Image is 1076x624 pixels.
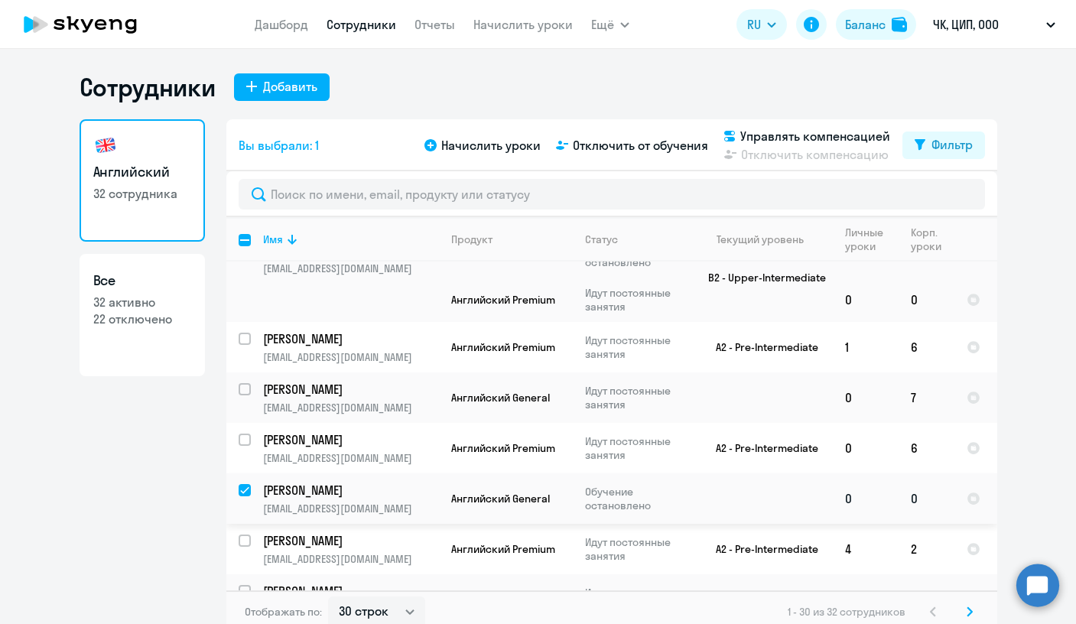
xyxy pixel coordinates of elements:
a: Все32 активно22 отключено [80,254,205,376]
span: Английский General [451,492,550,505]
p: [EMAIL_ADDRESS][DOMAIN_NAME] [263,502,438,515]
a: Отчеты [414,17,455,32]
p: [PERSON_NAME] [263,431,436,448]
button: RU [736,9,787,40]
p: 22 отключено [93,310,191,327]
input: Поиск по имени, email, продукту или статусу [239,179,985,210]
span: 1 - 30 из 32 сотрудников [788,605,905,619]
span: Управлять компенсацией [740,127,890,145]
td: 2 [899,524,954,574]
h3: Все [93,271,191,291]
span: Вы выбрали: 1 [239,136,319,154]
button: Фильтр [902,132,985,159]
p: Идут постоянные занятия [585,286,690,314]
p: [EMAIL_ADDRESS][DOMAIN_NAME] [263,552,438,566]
p: [PERSON_NAME] [263,583,436,600]
p: ЧК, ЦИП, ООО [933,15,999,34]
span: Английский Premium [451,340,555,354]
p: Идут постоянные занятия [585,333,690,361]
button: Ещё [591,9,629,40]
p: Идут постоянные занятия [585,434,690,462]
p: Идут постоянные занятия [585,384,690,411]
p: [PERSON_NAME] [263,330,436,347]
a: [PERSON_NAME] [263,532,438,549]
button: ЧК, ЦИП, ООО [925,6,1063,43]
button: Добавить [234,73,330,101]
td: 1 [833,322,899,372]
h3: Английский [93,162,191,182]
div: Продукт [451,232,492,246]
span: Ещё [591,15,614,34]
span: RU [747,15,761,34]
div: Фильтр [931,135,973,154]
div: Текущий уровень [703,232,832,246]
div: Добавить [263,77,317,96]
div: Имя [263,232,438,246]
a: Начислить уроки [473,17,573,32]
a: [PERSON_NAME] [263,381,438,398]
td: 0 [833,278,899,322]
p: [PERSON_NAME] [263,482,436,499]
a: [PERSON_NAME] [263,330,438,347]
p: 32 активно [93,294,191,310]
td: B2 - Upper-Intermediate [691,233,833,322]
p: [PERSON_NAME] [263,532,436,549]
div: Имя [263,232,283,246]
p: Идут постоянные занятия [585,586,690,613]
div: Корп. уроки [911,226,954,253]
div: Баланс [845,15,886,34]
span: Английский Premium [451,293,555,307]
p: [PERSON_NAME] [263,381,436,398]
a: Сотрудники [327,17,396,32]
p: [EMAIL_ADDRESS][DOMAIN_NAME] [263,401,438,414]
span: Начислить уроки [441,136,541,154]
td: 0 [833,473,899,524]
td: 7 [899,372,954,423]
td: 6 [899,423,954,473]
a: [PERSON_NAME] [263,482,438,499]
td: 0 [899,473,954,524]
span: Английский Premium [451,542,555,556]
td: 0 [833,423,899,473]
div: Статус [585,232,618,246]
p: [EMAIL_ADDRESS][DOMAIN_NAME] [263,262,438,275]
img: balance [892,17,907,32]
a: [PERSON_NAME] [263,583,438,600]
div: Текущий уровень [717,232,804,246]
span: Отключить от обучения [573,136,708,154]
p: Идут постоянные занятия [585,535,690,563]
td: 0 [833,372,899,423]
p: 32 сотрудника [93,185,191,202]
p: [EMAIL_ADDRESS][DOMAIN_NAME] [263,350,438,364]
span: Английский General [451,391,550,405]
a: [PERSON_NAME] [263,431,438,448]
span: Отображать по: [245,605,322,619]
h1: Сотрудники [80,72,216,102]
p: [EMAIL_ADDRESS][DOMAIN_NAME] [263,451,438,465]
td: 0 [899,278,954,322]
td: A2 - Pre-Intermediate [691,423,833,473]
div: Личные уроки [845,226,898,253]
a: Дашборд [255,17,308,32]
td: 4 [833,524,899,574]
p: Обучение остановлено [585,485,690,512]
a: Английский32 сотрудника [80,119,205,242]
img: english [93,133,118,158]
button: Балансbalance [836,9,916,40]
td: A2 - Pre-Intermediate [691,524,833,574]
td: 6 [899,322,954,372]
span: Английский Premium [451,441,555,455]
td: A2 - Pre-Intermediate [691,322,833,372]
